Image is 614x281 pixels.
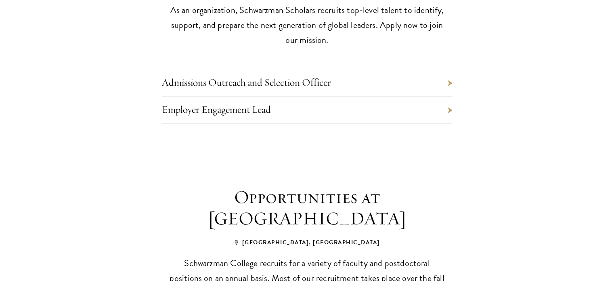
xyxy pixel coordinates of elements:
a: Admissions Outreach and Selection Officer [162,76,331,89]
a: Employer Engagement Lead [162,103,271,116]
h3: Opportunities at [GEOGRAPHIC_DATA] [158,186,457,229]
span: [GEOGRAPHIC_DATA], [GEOGRAPHIC_DATA] [235,238,380,247]
p: As an organization, Schwarzman Scholars recruits top-level talent to identify, support, and prepa... [168,2,446,47]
